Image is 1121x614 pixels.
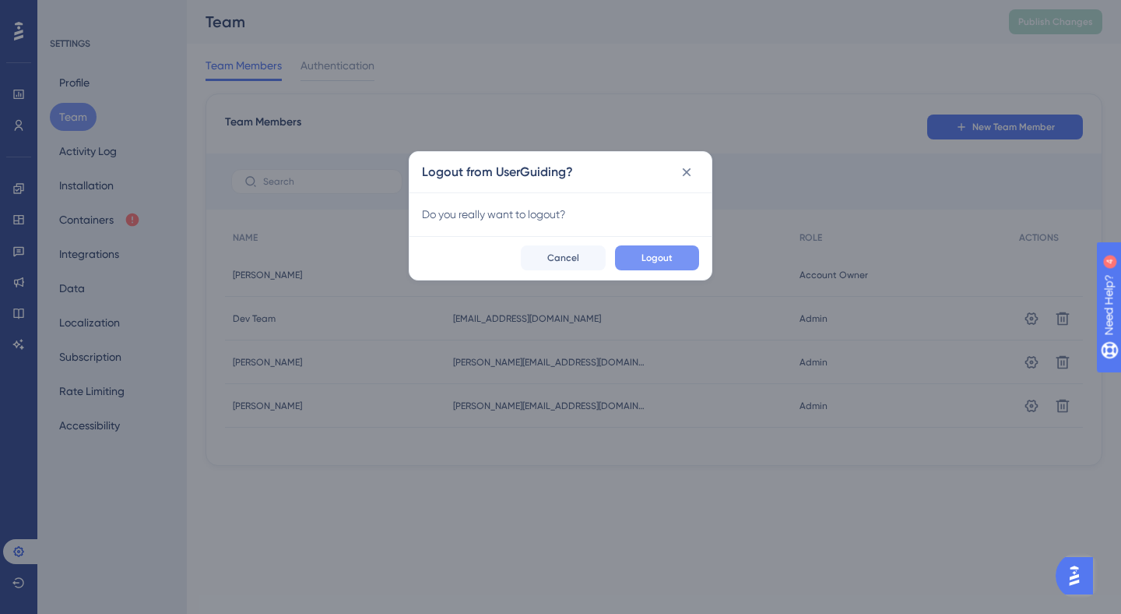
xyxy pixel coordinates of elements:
div: 4 [108,8,113,20]
iframe: UserGuiding AI Assistant Launcher [1056,552,1102,599]
span: Cancel [547,252,579,264]
h2: Logout from UserGuiding? [422,163,573,182]
span: Need Help? [37,4,97,23]
div: Do you really want to logout? [422,205,699,224]
span: Logout [641,252,673,264]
